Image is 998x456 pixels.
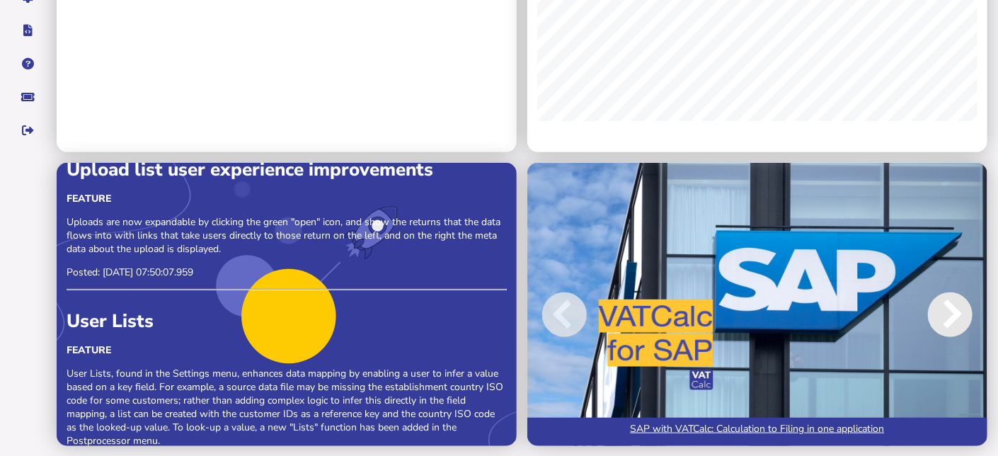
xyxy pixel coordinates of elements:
button: Next [868,173,987,456]
p: User Lists, found in the Settings menu, enhances data mapping by enabling a user to infer a value... [67,367,507,448]
div: Feature [67,343,507,357]
div: Upload list user experience improvements [67,157,507,182]
button: Raise a support ticket [13,82,43,112]
button: Developer hub links [13,16,43,45]
div: Feature [67,192,507,205]
button: Previous [527,173,646,456]
p: Uploads are now expandable by clicking the green "open" icon, and show the returns that the data ... [67,215,507,256]
a: SAP with VATCalc: Calculation to Filing in one application [527,418,987,446]
button: Help pages [13,49,43,79]
div: User Lists [67,309,507,334]
button: Sign out [13,115,43,145]
img: Image for blog post: SAP with VATCalc: Calculation to Filing in one application [527,163,987,446]
p: Posted: [DATE] 07:50:07.959 [67,266,507,279]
